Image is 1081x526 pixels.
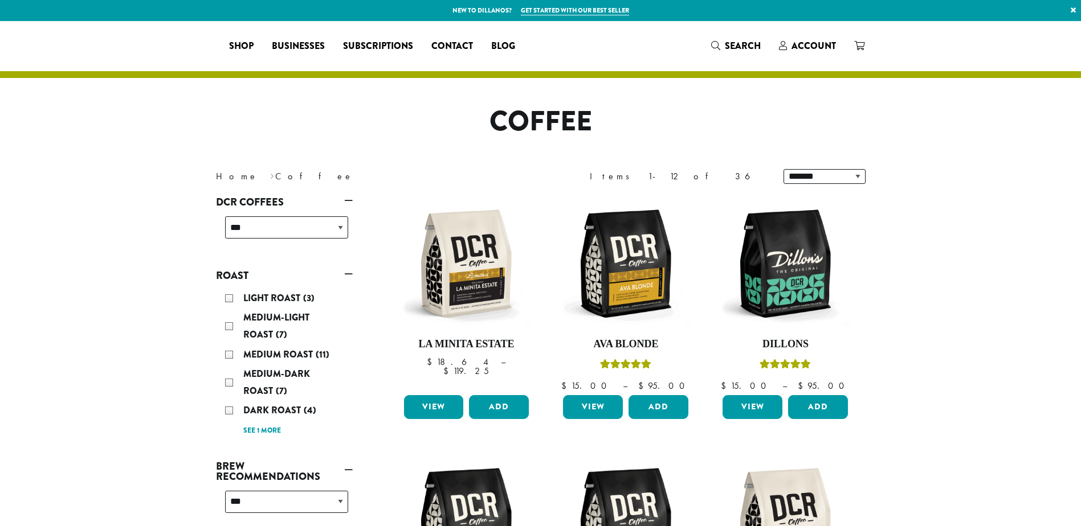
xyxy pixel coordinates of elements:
span: Blog [491,39,515,54]
span: Subscriptions [343,39,413,54]
span: (3) [303,291,315,305]
span: $ [798,380,807,392]
span: – [782,380,787,392]
nav: Breadcrumb [216,170,524,183]
bdi: 119.25 [443,365,489,377]
bdi: 95.00 [798,380,850,392]
div: Roast [216,285,353,443]
span: Search [725,39,761,52]
span: Dark Roast [243,404,304,417]
span: (7) [276,384,287,397]
a: View [563,395,623,419]
h4: La Minita Estate [401,338,532,351]
a: Ava BlondeRated 5.00 out of 5 [560,198,691,391]
a: Brew Recommendations [216,457,353,486]
span: Light Roast [243,291,303,305]
span: (4) [304,404,316,417]
span: Medium Roast [243,348,316,361]
button: Add [469,395,529,419]
span: – [623,380,627,392]
a: La Minita Estate [401,198,532,391]
span: $ [721,380,731,392]
img: DCR-12oz-Dillons-Stock-scaled.png [720,198,851,329]
button: Add [629,395,688,419]
span: (7) [276,328,287,341]
a: View [723,395,782,419]
a: View [404,395,464,419]
a: Home [216,170,258,182]
span: Shop [229,39,254,54]
span: Account [792,39,836,52]
div: Rated 5.00 out of 5 [600,357,651,375]
a: Search [702,36,770,55]
span: $ [443,365,453,377]
img: DCR-12oz-La-Minita-Estate-Stock-scaled.png [401,198,532,329]
bdi: 15.00 [721,380,772,392]
bdi: 95.00 [638,380,690,392]
span: Contact [431,39,473,54]
h4: Dillons [720,338,851,351]
button: Add [788,395,848,419]
h1: Coffee [207,105,874,138]
a: Roast [216,266,353,285]
span: Medium-Light Roast [243,311,309,341]
span: $ [561,380,571,392]
bdi: 18.64 [427,356,490,368]
div: Items 1-12 of 36 [590,170,766,183]
a: DillonsRated 5.00 out of 5 [720,198,851,391]
a: See 1 more [243,425,281,437]
span: Medium-Dark Roast [243,367,310,397]
div: Rated 5.00 out of 5 [760,357,811,375]
img: DCR-12oz-Ava-Blonde-Stock-scaled.png [560,198,691,329]
h4: Ava Blonde [560,338,691,351]
span: $ [638,380,648,392]
a: Shop [220,37,263,55]
div: DCR Coffees [216,212,353,252]
span: (11) [316,348,329,361]
bdi: 15.00 [561,380,612,392]
a: Get started with our best seller [521,6,629,15]
span: Businesses [272,39,325,54]
span: – [501,356,505,368]
span: $ [427,356,437,368]
a: DCR Coffees [216,192,353,212]
span: › [270,166,274,183]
